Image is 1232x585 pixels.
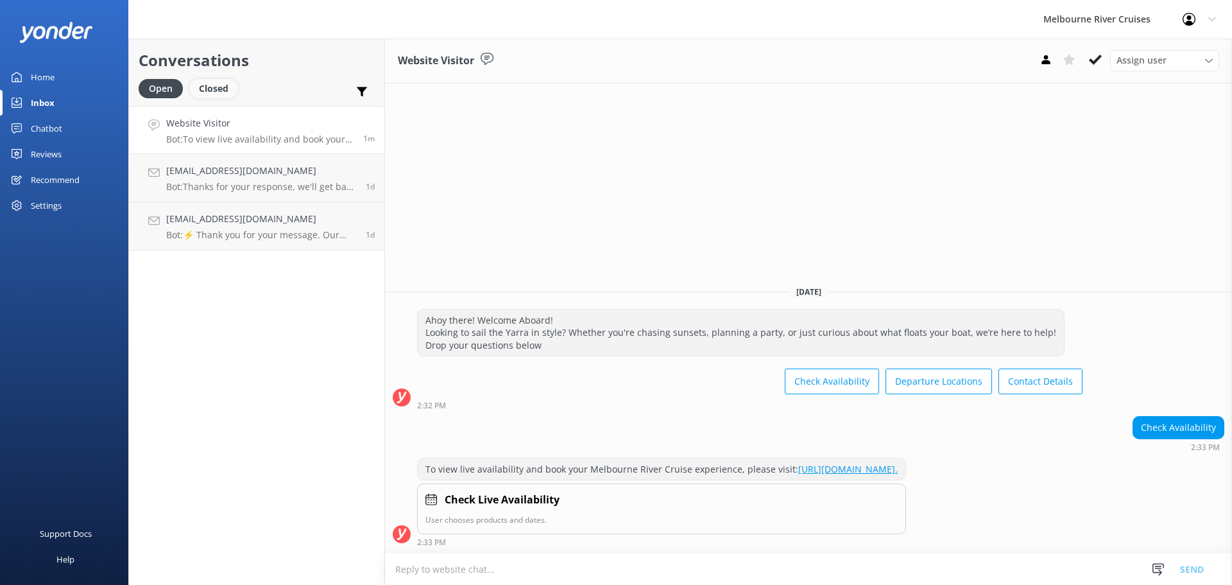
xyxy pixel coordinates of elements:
span: Sep 01 2025 12:42pm (UTC +10:00) Australia/Sydney [366,229,375,240]
div: Ahoy there! Welcome Aboard! Looking to sail the Yarra in style? Whether you're chasing sunsets, p... [418,310,1064,356]
h4: [EMAIL_ADDRESS][DOMAIN_NAME] [166,164,356,178]
strong: 2:33 PM [1191,444,1220,451]
a: Website VisitorBot:To view live availability and book your Melbourne River Cruise experience, ple... [129,106,384,154]
div: Inbox [31,90,55,116]
button: Departure Locations [886,369,992,394]
strong: 2:33 PM [417,539,446,546]
div: Sep 02 2025 02:33pm (UTC +10:00) Australia/Sydney [417,537,906,546]
h4: Check Live Availability [445,492,560,509]
span: [DATE] [789,286,829,297]
a: [EMAIL_ADDRESS][DOMAIN_NAME]Bot:⚡ Thank you for your message. Our office hours are Mon - Fri 9.30... [129,202,384,250]
h3: Website Visitor [398,53,474,69]
div: Sep 02 2025 02:33pm (UTC +10:00) Australia/Sydney [1133,442,1224,451]
p: Bot: To view live availability and book your Melbourne River Cruise experience, please visit: [UR... [166,134,354,145]
div: Settings [31,193,62,218]
p: Bot: ⚡ Thank you for your message. Our office hours are Mon - Fri 9.30am - 5pm. We'll get back to... [166,229,356,241]
a: [EMAIL_ADDRESS][DOMAIN_NAME]Bot:Thanks for your response, we'll get back to you as soon as we can... [129,154,384,202]
div: Recommend [31,167,80,193]
div: Sep 02 2025 02:32pm (UTC +10:00) Australia/Sydney [417,401,1082,410]
img: yonder-white-logo.png [19,22,93,43]
div: Open [139,79,183,98]
p: User chooses products and dates. [425,514,898,526]
a: Closed [189,81,244,95]
h4: [EMAIL_ADDRESS][DOMAIN_NAME] [166,212,356,226]
button: Check Availability [785,369,879,394]
button: Contact Details [998,369,1082,394]
a: [URL][DOMAIN_NAME]. [798,463,898,475]
h4: Website Visitor [166,116,354,130]
a: Open [139,81,189,95]
div: Reviews [31,141,62,167]
div: Chatbot [31,116,62,141]
div: Help [56,546,74,572]
h2: Conversations [139,48,375,73]
span: Assign user [1116,53,1167,67]
div: Support Docs [40,521,92,546]
div: To view live availability and book your Melbourne River Cruise experience, please visit: [418,458,905,480]
div: Home [31,64,55,90]
strong: 2:32 PM [417,402,446,410]
div: Check Availability [1133,417,1224,439]
p: Bot: Thanks for your response, we'll get back to you as soon as we can during opening hours. [166,181,356,193]
span: Sep 01 2025 12:45pm (UTC +10:00) Australia/Sydney [366,181,375,192]
span: Sep 02 2025 02:33pm (UTC +10:00) Australia/Sydney [363,133,375,144]
div: Closed [189,79,238,98]
div: Assign User [1110,50,1219,71]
